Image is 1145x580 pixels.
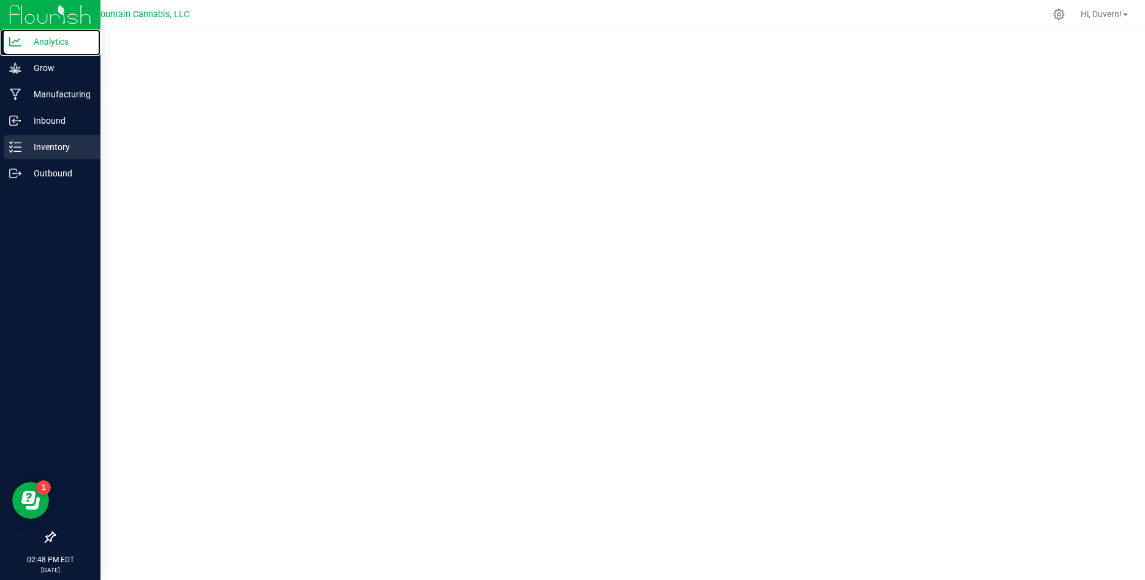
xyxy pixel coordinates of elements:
[6,565,95,574] p: [DATE]
[21,34,95,49] p: Analytics
[21,140,95,154] p: Inventory
[61,9,189,20] span: Catskill Mountain Cannabis, LLC
[9,88,21,100] inline-svg: Manufacturing
[1051,9,1067,20] div: Manage settings
[9,167,21,179] inline-svg: Outbound
[9,62,21,74] inline-svg: Grow
[21,61,95,75] p: Grow
[9,115,21,127] inline-svg: Inbound
[6,554,95,565] p: 02:48 PM EDT
[9,36,21,48] inline-svg: Analytics
[21,87,95,102] p: Manufacturing
[36,480,51,495] iframe: Resource center unread badge
[9,141,21,153] inline-svg: Inventory
[12,482,49,519] iframe: Resource center
[21,113,95,128] p: Inbound
[21,166,95,181] p: Outbound
[1081,9,1122,19] span: Hi, Duvern!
